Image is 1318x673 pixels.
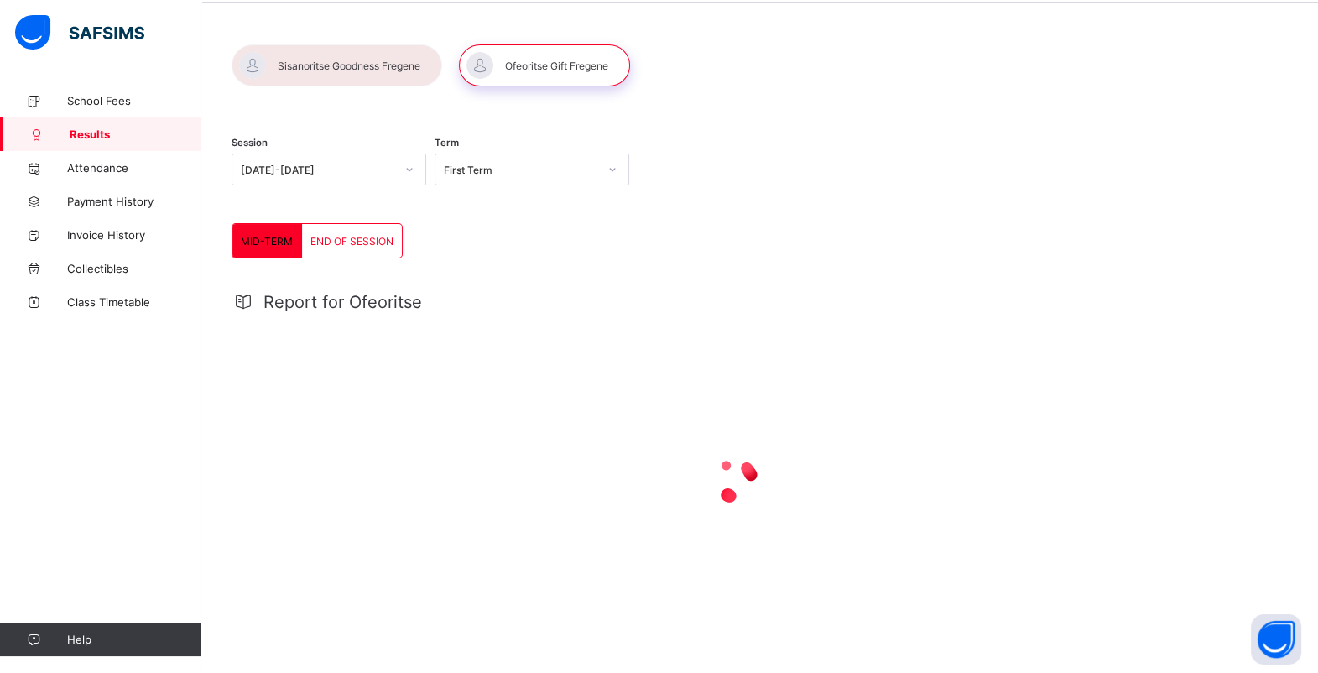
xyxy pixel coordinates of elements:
[67,94,201,107] span: School Fees
[444,164,598,176] div: First Term
[310,235,393,248] span: END OF SESSION
[67,295,201,309] span: Class Timetable
[67,195,201,208] span: Payment History
[1251,614,1301,665] button: Open asap
[67,633,201,646] span: Help
[263,292,422,312] span: Report for Ofeoritse
[67,161,201,175] span: Attendance
[15,15,144,50] img: safsims
[67,262,201,275] span: Collectibles
[241,164,395,176] div: [DATE]-[DATE]
[70,128,201,141] span: Results
[232,137,268,149] span: Session
[435,137,459,149] span: Term
[241,235,293,248] span: MID-TERM
[67,228,201,242] span: Invoice History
